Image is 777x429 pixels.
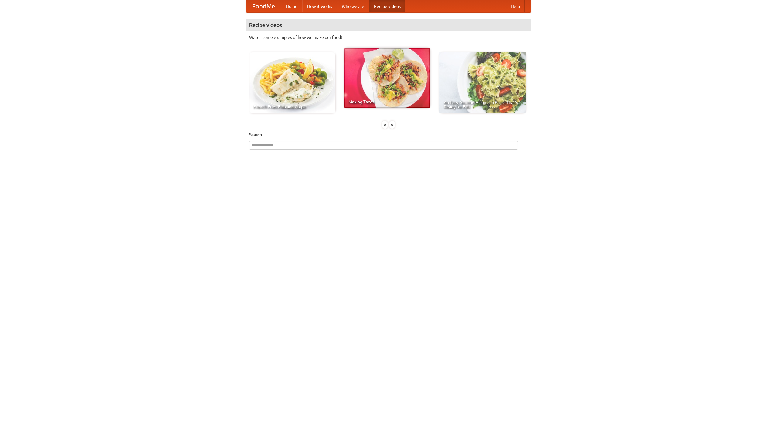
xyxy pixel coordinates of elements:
[444,100,521,109] span: An Easy, Summery Tomato Pasta That's Ready for Fall
[369,0,405,12] a: Recipe videos
[302,0,337,12] a: How it works
[439,52,526,113] a: An Easy, Summery Tomato Pasta That's Ready for Fall
[249,34,528,40] p: Watch some examples of how we make our food!
[348,100,426,104] span: Making Tacos
[249,132,528,138] h5: Search
[281,0,302,12] a: Home
[344,48,430,108] a: Making Tacos
[253,105,331,109] span: French Fries Fish and Chips
[246,0,281,12] a: FoodMe
[337,0,369,12] a: Who we are
[249,52,335,113] a: French Fries Fish and Chips
[246,19,531,31] h4: Recipe videos
[389,121,395,129] div: »
[382,121,388,129] div: «
[506,0,525,12] a: Help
